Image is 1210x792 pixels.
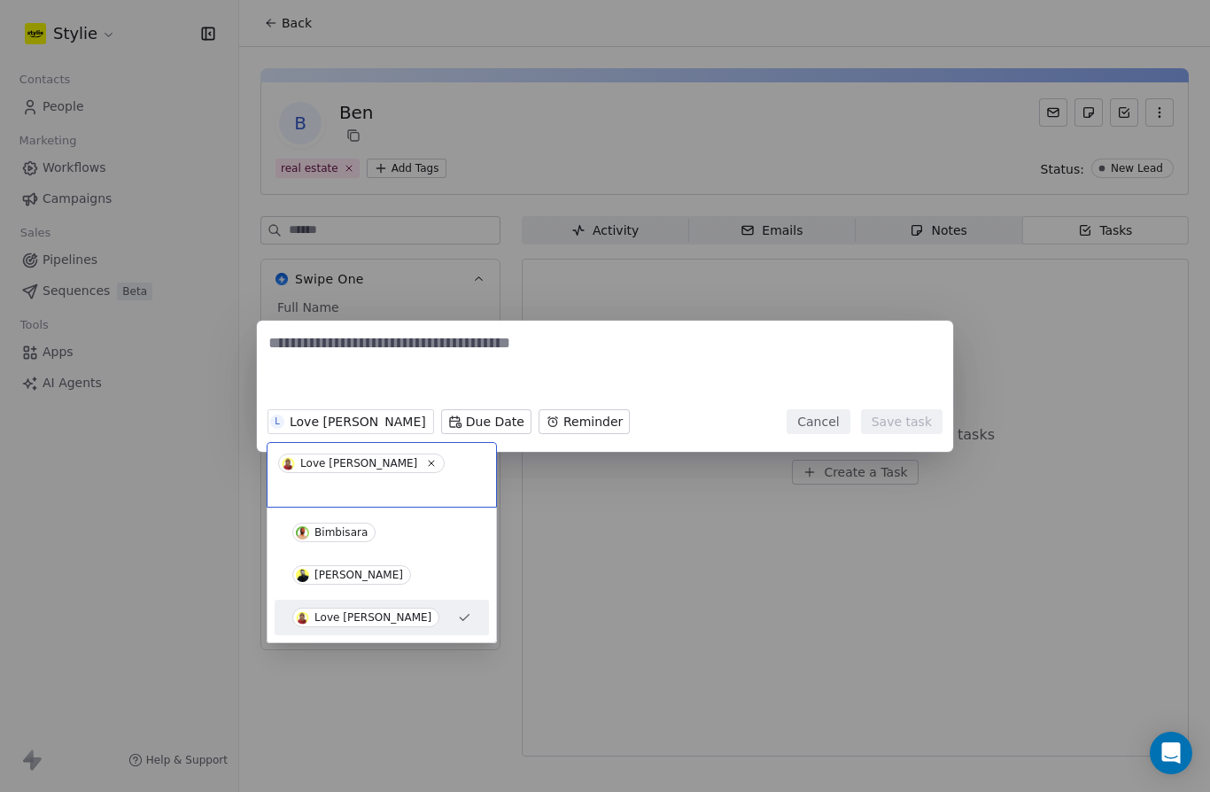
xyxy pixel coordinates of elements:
div: Love [PERSON_NAME] [300,457,417,470]
div: Love [PERSON_NAME] [314,611,431,624]
img: L [282,457,295,470]
div: Bimbisara [314,526,368,539]
img: B [296,526,309,540]
div: [PERSON_NAME] [314,569,403,581]
img: L [296,611,309,625]
img: G [296,569,309,582]
div: Suggestions [275,515,489,635]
